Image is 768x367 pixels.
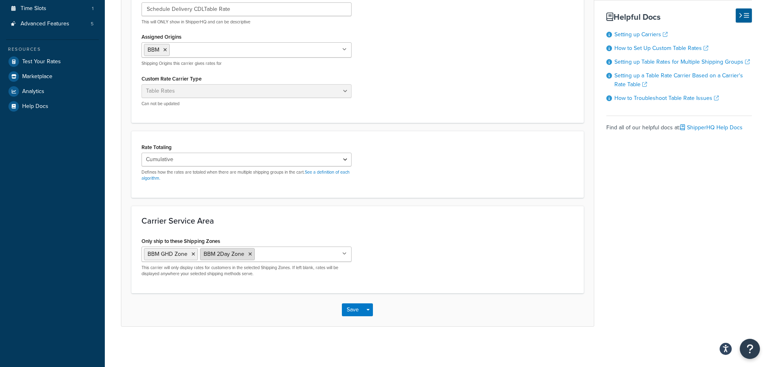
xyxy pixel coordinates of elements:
li: Time Slots [6,1,99,16]
button: Save [342,303,364,316]
p: Shipping Origins this carrier gives rates for [142,60,352,66]
a: Advanced Features5 [6,17,99,31]
label: Only ship to these Shipping Zones [142,238,220,244]
a: How to Set Up Custom Table Rates [614,44,708,52]
button: Hide Help Docs [736,8,752,23]
span: Test Your Rates [22,58,61,65]
h3: Carrier Service Area [142,216,574,225]
span: Analytics [22,88,44,95]
a: Marketplace [6,69,99,84]
span: Time Slots [21,5,46,12]
a: Setting up a Table Rate Carrier Based on a Carrier's Rate Table [614,71,743,89]
p: Can not be updated [142,101,352,107]
a: Time Slots1 [6,1,99,16]
p: Defines how the rates are totaled when there are multiple shipping groups in the cart. [142,169,352,182]
span: Advanced Features [21,21,69,27]
a: See a definition of each algorithm. [142,169,350,181]
span: Marketplace [22,73,52,80]
span: BBM [148,46,159,54]
span: BBM GHD Zone [148,250,187,258]
a: Help Docs [6,99,99,114]
div: Find all of our helpful docs at: [606,116,752,133]
a: How to Troubleshoot Table Rate Issues [614,94,719,102]
p: This carrier will only display rates for customers in the selected Shipping Zones. If left blank,... [142,265,352,277]
a: ShipperHQ Help Docs [680,123,743,132]
span: Help Docs [22,103,48,110]
label: Assigned Origins [142,34,181,40]
span: 1 [92,5,94,12]
button: Open Resource Center [740,339,760,359]
div: Resources [6,46,99,53]
span: BBM 2Day Zone [204,250,244,258]
a: Test Your Rates [6,54,99,69]
a: Analytics [6,84,99,99]
a: Setting up Table Rates for Multiple Shipping Groups [614,58,750,66]
span: 5 [91,21,94,27]
a: Setting up Carriers [614,30,668,39]
label: Rate Totaling [142,144,172,150]
h3: Helpful Docs [606,12,752,21]
p: This will ONLY show in ShipperHQ and can be descriptive [142,19,352,25]
label: Custom Rate Carrier Type [142,76,202,82]
li: Advanced Features [6,17,99,31]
